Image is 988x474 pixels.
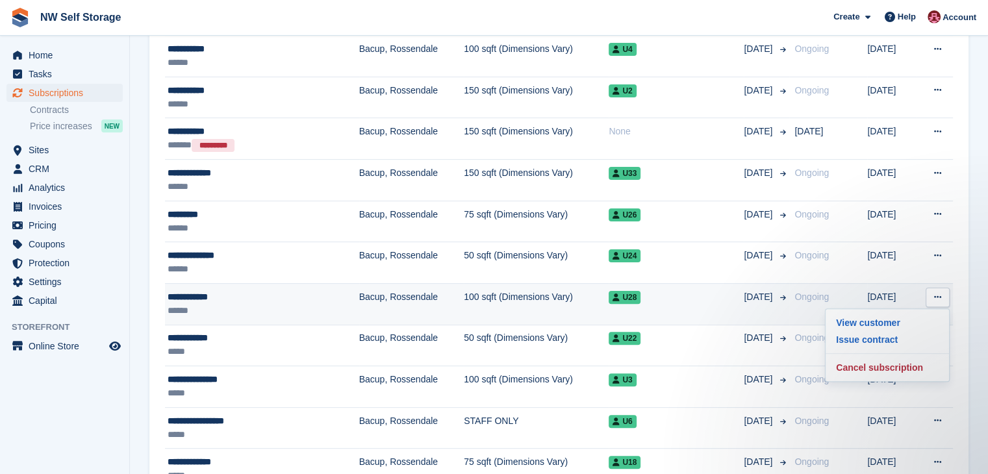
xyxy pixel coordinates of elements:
[6,160,123,178] a: menu
[898,10,916,23] span: Help
[359,242,464,284] td: Bacup, Rossendale
[107,338,123,354] a: Preview store
[29,141,107,159] span: Sites
[29,84,107,102] span: Subscriptions
[794,456,829,467] span: Ongoing
[464,36,609,77] td: 100 sqft (Dimensions Vary)
[867,118,917,160] td: [DATE]
[744,42,775,56] span: [DATE]
[609,84,636,97] span: U2
[35,6,126,28] a: NW Self Storage
[464,242,609,284] td: 50 sqft (Dimensions Vary)
[943,11,976,24] span: Account
[794,209,829,219] span: Ongoing
[29,292,107,310] span: Capital
[30,120,92,132] span: Price increases
[6,254,123,272] a: menu
[30,104,123,116] a: Contracts
[794,168,829,178] span: Ongoing
[29,160,107,178] span: CRM
[464,160,609,201] td: 150 sqft (Dimensions Vary)
[6,235,123,253] a: menu
[464,118,609,160] td: 150 sqft (Dimensions Vary)
[101,119,123,132] div: NEW
[744,125,775,138] span: [DATE]
[6,179,123,197] a: menu
[609,125,744,138] div: None
[29,254,107,272] span: Protection
[29,337,107,355] span: Online Store
[6,292,123,310] a: menu
[29,235,107,253] span: Coupons
[6,46,123,64] a: menu
[29,65,107,83] span: Tasks
[744,84,775,97] span: [DATE]
[6,273,123,291] a: menu
[867,407,917,449] td: [DATE]
[744,208,775,221] span: [DATE]
[29,197,107,216] span: Invoices
[30,119,123,133] a: Price increases NEW
[831,359,944,376] p: Cancel subscription
[359,201,464,242] td: Bacup, Rossendale
[794,126,823,136] span: [DATE]
[359,325,464,366] td: Bacup, Rossendale
[794,292,829,302] span: Ongoing
[744,455,775,469] span: [DATE]
[833,10,859,23] span: Create
[609,415,636,428] span: U6
[867,284,917,325] td: [DATE]
[609,43,636,56] span: U4
[464,284,609,325] td: 100 sqft (Dimensions Vary)
[6,141,123,159] a: menu
[609,208,640,221] span: U26
[464,77,609,118] td: 150 sqft (Dimensions Vary)
[359,366,464,408] td: Bacup, Rossendale
[464,201,609,242] td: 75 sqft (Dimensions Vary)
[867,242,917,284] td: [DATE]
[867,160,917,201] td: [DATE]
[744,373,775,386] span: [DATE]
[29,179,107,197] span: Analytics
[744,249,775,262] span: [DATE]
[831,314,944,331] a: View customer
[609,456,640,469] span: U18
[359,118,464,160] td: Bacup, Rossendale
[609,332,640,345] span: U22
[928,10,941,23] img: Josh Vines
[867,201,917,242] td: [DATE]
[867,366,917,408] td: [DATE]
[744,166,775,180] span: [DATE]
[6,216,123,234] a: menu
[29,216,107,234] span: Pricing
[744,414,775,428] span: [DATE]
[359,407,464,449] td: Bacup, Rossendale
[867,36,917,77] td: [DATE]
[744,290,775,304] span: [DATE]
[464,366,609,408] td: 100 sqft (Dimensions Vary)
[6,337,123,355] a: menu
[29,46,107,64] span: Home
[609,291,640,304] span: U28
[464,407,609,449] td: STAFF ONLY
[831,331,944,348] p: Issue contract
[794,416,829,426] span: Ongoing
[464,325,609,366] td: 50 sqft (Dimensions Vary)
[744,331,775,345] span: [DATE]
[794,332,829,343] span: Ongoing
[794,374,829,384] span: Ongoing
[12,321,129,334] span: Storefront
[359,284,464,325] td: Bacup, Rossendale
[794,44,829,54] span: Ongoing
[794,250,829,260] span: Ongoing
[609,373,636,386] span: U3
[6,197,123,216] a: menu
[794,85,829,95] span: Ongoing
[359,36,464,77] td: Bacup, Rossendale
[867,77,917,118] td: [DATE]
[359,160,464,201] td: Bacup, Rossendale
[10,8,30,27] img: stora-icon-8386f47178a22dfd0bd8f6a31ec36ba5ce8667c1dd55bd0f319d3a0aa187defe.svg
[609,167,640,180] span: U33
[609,249,640,262] span: U24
